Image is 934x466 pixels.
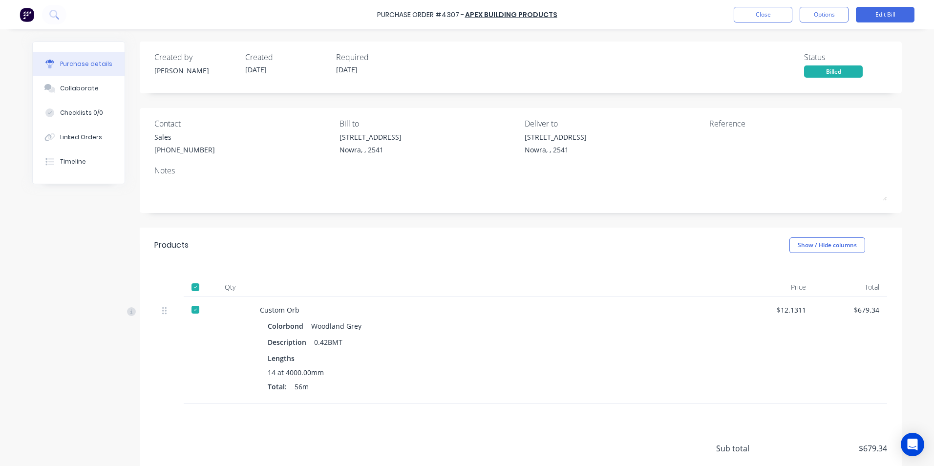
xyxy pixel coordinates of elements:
span: 56m [295,381,309,392]
button: Timeline [33,149,125,174]
div: Purchase Order #4307 - [377,10,464,20]
span: Total: [268,381,287,392]
div: Contact [154,118,332,129]
div: Created [245,51,328,63]
button: Checklists 0/0 [33,101,125,125]
span: 14 at 4000.00mm [268,367,324,378]
div: Products [154,239,189,251]
span: $679.34 [789,443,887,454]
div: [STREET_ADDRESS] [525,132,587,142]
div: Collaborate [60,84,99,93]
div: Linked Orders [60,133,102,142]
div: Bill to [340,118,517,129]
div: Description [268,335,314,349]
div: Status [804,51,887,63]
div: [STREET_ADDRESS] [340,132,402,142]
button: Show / Hide columns [789,237,865,253]
div: 0.42BMT [314,335,342,349]
a: Apex Building Products [465,10,557,20]
div: Deliver to [525,118,702,129]
span: Sub total [716,443,789,454]
div: Billed [804,65,863,78]
div: Nowra, , 2541 [340,145,402,155]
div: Qty [208,277,252,297]
div: Open Intercom Messenger [901,433,924,456]
span: Lengths [268,353,295,363]
div: Total [814,277,887,297]
button: Collaborate [33,76,125,101]
button: Edit Bill [856,7,914,22]
div: Created by [154,51,237,63]
div: Custom Orb [260,305,733,315]
div: Purchase details [60,60,112,68]
div: Required [336,51,419,63]
div: $679.34 [822,305,879,315]
div: $12.1311 [748,305,806,315]
div: Reference [709,118,887,129]
button: Linked Orders [33,125,125,149]
div: Woodland Grey [311,319,361,333]
button: Options [800,7,849,22]
div: [PHONE_NUMBER] [154,145,215,155]
button: Purchase details [33,52,125,76]
div: Colorbond [268,319,307,333]
div: Notes [154,165,887,176]
div: Sales [154,132,215,142]
div: Checklists 0/0 [60,108,103,117]
button: Close [734,7,792,22]
div: [PERSON_NAME] [154,65,237,76]
div: Timeline [60,157,86,166]
img: Factory [20,7,34,22]
div: Price [741,277,814,297]
div: Nowra, , 2541 [525,145,587,155]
